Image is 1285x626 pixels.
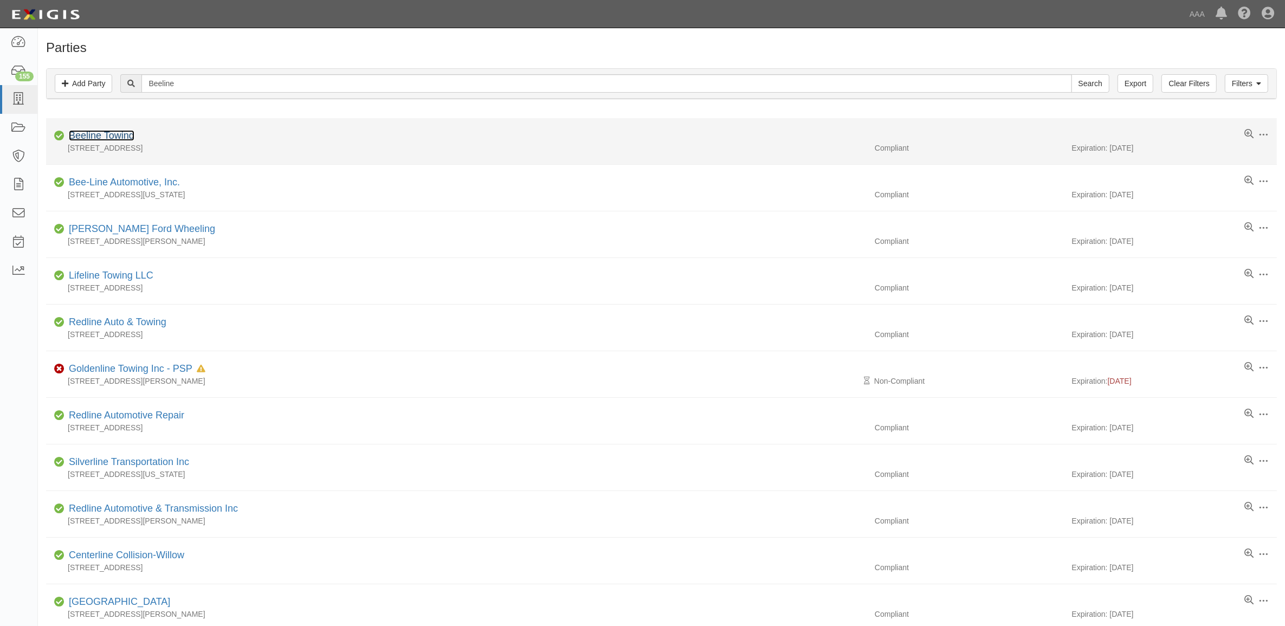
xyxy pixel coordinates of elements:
[69,363,192,374] a: Goldenline Towing Inc - PSP
[1161,74,1216,93] a: Clear Filters
[867,143,1072,153] div: Compliant
[69,456,189,467] a: Silverline Transportation Inc
[69,550,184,560] a: Centerline Collision-Willow
[46,143,867,153] div: [STREET_ADDRESS]
[867,469,1072,480] div: Compliant
[864,377,870,385] i: Pending Review
[867,189,1072,200] div: Compliant
[69,177,180,188] a: Bee-Line Automotive, Inc.
[1072,422,1277,433] div: Expiration: [DATE]
[69,410,184,421] a: Redline Automotive Repair
[69,503,238,514] a: Redline Automotive & Transmission Inc
[1072,143,1277,153] div: Expiration: [DATE]
[64,362,205,376] div: Goldenline Towing Inc - PSP
[54,225,64,233] i: Compliant
[46,609,867,619] div: [STREET_ADDRESS][PERSON_NAME]
[46,329,867,340] div: [STREET_ADDRESS]
[64,595,170,609] div: Berlin City Kia
[197,365,205,373] i: In Default since 08/29/2025
[64,269,153,283] div: Lifeline Towing LLC
[141,74,1071,93] input: Search
[54,179,64,186] i: Compliant
[46,282,867,293] div: [STREET_ADDRESS]
[46,422,867,433] div: [STREET_ADDRESS]
[64,129,134,143] div: Beeline Towing
[867,282,1072,293] div: Compliant
[46,376,867,386] div: [STREET_ADDRESS][PERSON_NAME]
[46,562,867,573] div: [STREET_ADDRESS]
[69,130,134,141] a: Beeline Towing
[867,236,1072,247] div: Compliant
[1072,189,1277,200] div: Expiration: [DATE]
[54,505,64,513] i: Compliant
[54,412,64,420] i: Compliant
[1244,176,1254,186] a: View results summary
[1072,609,1277,619] div: Expiration: [DATE]
[69,596,170,607] a: [GEOGRAPHIC_DATA]
[1244,315,1254,326] a: View results summary
[1072,329,1277,340] div: Expiration: [DATE]
[54,272,64,280] i: Compliant
[1244,502,1254,513] a: View results summary
[69,223,215,234] a: [PERSON_NAME] Ford Wheeling
[1072,236,1277,247] div: Expiration: [DATE]
[867,422,1072,433] div: Compliant
[1244,362,1254,373] a: View results summary
[1244,409,1254,420] a: View results summary
[1238,8,1251,21] i: Help Center - Complianz
[1072,282,1277,293] div: Expiration: [DATE]
[867,515,1072,526] div: Compliant
[1244,129,1254,140] a: View results summary
[1072,562,1277,573] div: Expiration: [DATE]
[46,41,1277,55] h1: Parties
[1184,3,1210,25] a: AAA
[54,598,64,606] i: Compliant
[867,562,1072,573] div: Compliant
[867,329,1072,340] div: Compliant
[64,315,166,330] div: Redline Auto & Towing
[64,502,238,516] div: Redline Automotive & Transmission Inc
[1244,548,1254,559] a: View results summary
[8,5,83,24] img: logo-5460c22ac91f19d4615b14bd174203de0afe785f0fc80cf4dbbc73dc1793850b.png
[69,317,166,327] a: Redline Auto & Towing
[1071,74,1109,93] input: Search
[1225,74,1268,93] a: Filters
[54,552,64,559] i: Compliant
[46,189,867,200] div: [STREET_ADDRESS][US_STATE]
[64,548,184,563] div: Centerline Collision-Willow
[55,74,112,93] a: Add Party
[64,176,180,190] div: Bee-Line Automotive, Inc.
[1118,74,1153,93] a: Export
[867,376,1072,386] div: Non-Compliant
[1244,595,1254,606] a: View results summary
[1244,222,1254,233] a: View results summary
[46,469,867,480] div: [STREET_ADDRESS][US_STATE]
[54,319,64,326] i: Compliant
[69,270,153,281] a: Lifeline Towing LLC
[1244,455,1254,466] a: View results summary
[1244,269,1254,280] a: View results summary
[1108,377,1132,385] span: [DATE]
[46,236,867,247] div: [STREET_ADDRESS][PERSON_NAME]
[64,222,215,236] div: Shults Ford Wheeling
[867,609,1072,619] div: Compliant
[54,459,64,466] i: Compliant
[1072,469,1277,480] div: Expiration: [DATE]
[54,365,64,373] i: Non-Compliant
[54,132,64,140] i: Compliant
[1072,376,1277,386] div: Expiration:
[46,515,867,526] div: [STREET_ADDRESS][PERSON_NAME]
[64,409,184,423] div: Redline Automotive Repair
[1072,515,1277,526] div: Expiration: [DATE]
[15,72,34,81] div: 155
[64,455,189,469] div: Silverline Transportation Inc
